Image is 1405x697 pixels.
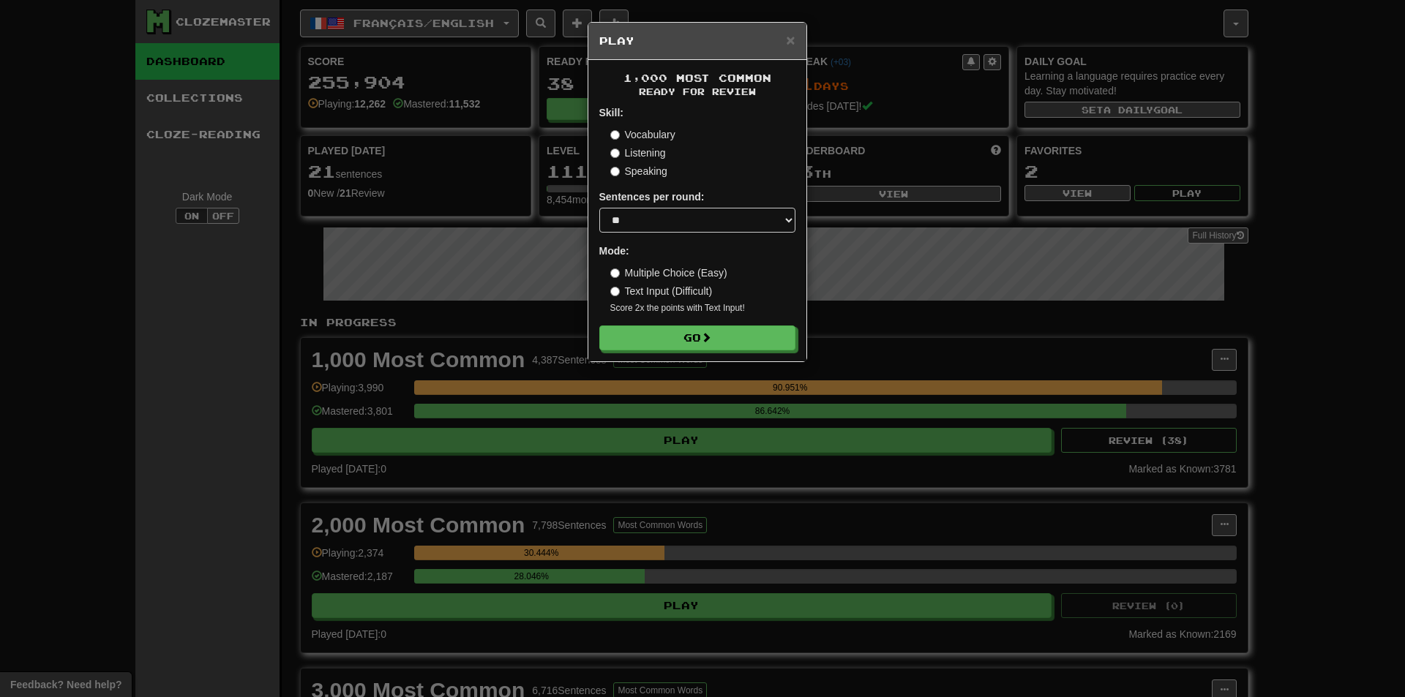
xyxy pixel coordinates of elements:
[623,72,771,84] span: 1,000 Most Common
[610,167,620,176] input: Speaking
[599,245,629,257] strong: Mode:
[599,325,795,350] button: Go
[610,130,620,140] input: Vocabulary
[610,164,667,178] label: Speaking
[610,146,666,160] label: Listening
[610,284,713,298] label: Text Input (Difficult)
[599,107,623,118] strong: Skill:
[610,265,727,280] label: Multiple Choice (Easy)
[786,31,795,48] span: ×
[610,302,795,314] small: Score 2x the points with Text Input !
[610,268,620,278] input: Multiple Choice (Easy)
[610,287,620,296] input: Text Input (Difficult)
[786,32,795,48] button: Close
[599,34,795,48] h5: Play
[610,127,675,142] label: Vocabulary
[599,86,795,98] small: Ready for Review
[610,148,620,158] input: Listening
[599,189,705,204] label: Sentences per round:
